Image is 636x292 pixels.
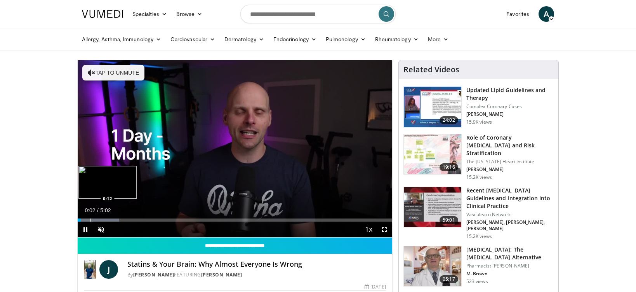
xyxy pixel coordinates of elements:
[539,6,554,22] a: A
[466,166,554,173] p: [PERSON_NAME]
[466,103,554,110] p: Complex Coronary Cases
[440,216,458,224] span: 59:01
[466,278,488,285] p: 523 views
[466,233,492,240] p: 15.2K views
[269,31,321,47] a: Endocrinology
[85,207,95,213] span: 0:02
[240,5,396,23] input: Search topics, interventions
[78,222,93,237] button: Pause
[403,86,554,128] a: 24:02 Updated Lipid Guidelines and Therapy Complex Coronary Cases [PERSON_NAME] 15.9K views
[127,271,386,278] div: By FEATURING
[84,260,96,279] img: Dr. Jordan Rennicke
[370,31,423,47] a: Rheumatology
[321,31,370,47] a: Pulmonology
[377,222,392,237] button: Fullscreen
[466,263,554,269] p: Pharmacist [PERSON_NAME]
[423,31,453,47] a: More
[466,111,554,117] p: [PERSON_NAME]
[128,6,172,22] a: Specialties
[99,260,118,279] a: J
[220,31,269,47] a: Dermatology
[466,271,554,277] p: M. Brown
[404,246,461,287] img: ce9609b9-a9bf-4b08-84dd-8eeb8ab29fc6.150x105_q85_crop-smart_upscale.jpg
[365,283,386,290] div: [DATE]
[82,65,144,80] button: Tap to unmute
[166,31,220,47] a: Cardiovascular
[93,222,109,237] button: Unmute
[78,60,392,238] video-js: Video Player
[466,187,554,210] h3: Recent [MEDICAL_DATA] Guidelines and Integration into Clinical Practice
[78,166,137,199] img: image.jpeg
[127,260,386,269] h4: Statins & Your Brain: Why Almost Everyone Is Wrong
[404,187,461,227] img: 87825f19-cf4c-4b91-bba1-ce218758c6bb.150x105_q85_crop-smart_upscale.jpg
[403,187,554,240] a: 59:01 Recent [MEDICAL_DATA] Guidelines and Integration into Clinical Practice Vasculearn Network ...
[440,116,458,124] span: 24:02
[201,271,242,278] a: [PERSON_NAME]
[466,212,554,218] p: Vasculearn Network
[466,159,554,165] p: The [US_STATE] Heart Institute
[97,207,99,213] span: /
[403,246,554,287] a: 05:17 [MEDICAL_DATA]: The [MEDICAL_DATA] Alternative Pharmacist [PERSON_NAME] M. Brown 523 views
[466,134,554,157] h3: Role of Coronary [MEDICAL_DATA] and Risk Stratification
[172,6,207,22] a: Browse
[404,134,461,175] img: 1efa8c99-7b8a-4ab5-a569-1c219ae7bd2c.150x105_q85_crop-smart_upscale.jpg
[466,219,554,232] p: [PERSON_NAME], [PERSON_NAME], [PERSON_NAME]
[82,10,123,18] img: VuMedi Logo
[361,222,377,237] button: Playback Rate
[502,6,534,22] a: Favorites
[133,271,174,278] a: [PERSON_NAME]
[466,246,554,261] h3: [MEDICAL_DATA]: The [MEDICAL_DATA] Alternative
[403,65,459,74] h4: Related Videos
[466,86,554,102] h3: Updated Lipid Guidelines and Therapy
[403,134,554,180] a: 19:16 Role of Coronary [MEDICAL_DATA] and Risk Stratification The [US_STATE] Heart Institute [PER...
[466,119,492,125] p: 15.9K views
[440,163,458,171] span: 19:16
[466,174,492,180] p: 15.2K views
[440,275,458,283] span: 05:17
[77,31,166,47] a: Allergy, Asthma, Immunology
[78,219,392,222] div: Progress Bar
[404,87,461,127] img: 77f671eb-9394-4acc-bc78-a9f077f94e00.150x105_q85_crop-smart_upscale.jpg
[100,207,111,213] span: 5:02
